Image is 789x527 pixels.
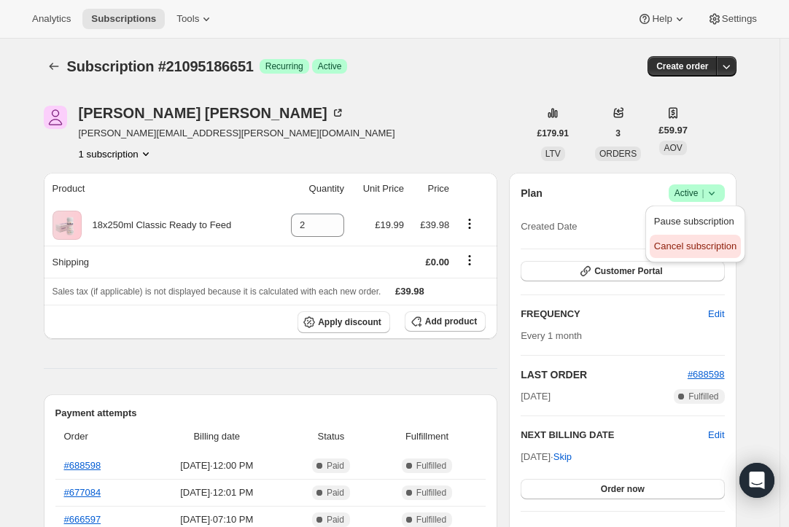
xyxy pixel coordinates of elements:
[64,460,101,471] a: #688598
[545,445,580,469] button: Skip
[82,218,232,233] div: 18x250ml Classic Ready to Feed
[91,13,156,25] span: Subscriptions
[274,173,349,205] th: Quantity
[722,13,757,25] span: Settings
[708,428,724,442] button: Edit
[55,421,144,453] th: Order
[416,514,446,526] span: Fulfilled
[149,429,286,444] span: Billing date
[521,219,577,234] span: Created Date
[67,58,254,74] span: Subscription #21095186651
[79,147,153,161] button: Product actions
[79,106,345,120] div: [PERSON_NAME] [PERSON_NAME]
[53,286,381,297] span: Sales tax (if applicable) is not displayed because it is calculated with each new order.
[521,451,572,462] span: [DATE] ·
[53,211,82,240] img: product img
[395,286,424,297] span: £39.98
[44,56,64,77] button: Subscriptions
[699,9,766,29] button: Settings
[601,483,645,495] span: Order now
[739,463,774,498] div: Open Intercom Messenger
[23,9,79,29] button: Analytics
[149,512,286,527] span: [DATE] · 07:10 PM
[327,487,344,499] span: Paid
[44,106,67,129] span: Anthony Posey
[318,316,381,328] span: Apply discount
[654,216,734,227] span: Pause subscription
[294,429,368,444] span: Status
[82,9,165,29] button: Subscriptions
[458,252,481,268] button: Shipping actions
[521,389,551,404] span: [DATE]
[405,311,486,332] button: Add product
[149,485,286,500] span: [DATE] · 12:01 PM
[375,219,404,230] span: £19.99
[416,487,446,499] span: Fulfilled
[708,307,724,321] span: Edit
[688,369,725,380] a: #688598
[426,257,450,268] span: £0.00
[521,186,543,200] h2: Plan
[32,13,71,25] span: Analytics
[629,9,695,29] button: Help
[420,219,449,230] span: £39.98
[521,367,688,382] h2: LAST ORDER
[521,307,708,321] h2: FREQUENCY
[55,406,486,421] h2: Payment attempts
[521,261,724,281] button: Customer Portal
[599,149,637,159] span: ORDERS
[298,311,390,333] button: Apply discount
[553,450,572,464] span: Skip
[650,235,741,258] button: Cancel subscription
[327,460,344,472] span: Paid
[458,216,481,232] button: Product actions
[594,265,662,277] span: Customer Portal
[664,143,682,153] span: AOV
[377,429,477,444] span: Fulfillment
[648,56,717,77] button: Create order
[675,186,719,200] span: Active
[44,246,275,278] th: Shipping
[658,123,688,138] span: £59.97
[701,187,704,199] span: |
[521,428,708,442] h2: NEXT BILLING DATE
[168,9,222,29] button: Tools
[327,514,344,526] span: Paid
[529,123,578,144] button: £179.91
[416,460,446,472] span: Fulfilled
[521,479,724,499] button: Order now
[318,60,342,72] span: Active
[688,367,725,382] button: #688598
[44,173,275,205] th: Product
[349,173,408,205] th: Unit Price
[652,13,672,25] span: Help
[64,514,101,525] a: #666597
[149,458,286,473] span: [DATE] · 12:00 PM
[699,302,733,326] button: Edit
[654,241,736,251] span: Cancel subscription
[615,128,621,139] span: 3
[425,316,477,327] span: Add product
[688,391,718,402] span: Fulfilled
[64,487,101,498] a: #677084
[656,60,708,72] span: Create order
[408,173,454,205] th: Price
[545,149,561,159] span: LTV
[176,13,199,25] span: Tools
[607,123,629,144] button: 3
[537,128,569,139] span: £179.91
[521,330,582,341] span: Every 1 month
[650,210,741,233] button: Pause subscription
[265,60,303,72] span: Recurring
[79,126,395,141] span: [PERSON_NAME][EMAIL_ADDRESS][PERSON_NAME][DOMAIN_NAME]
